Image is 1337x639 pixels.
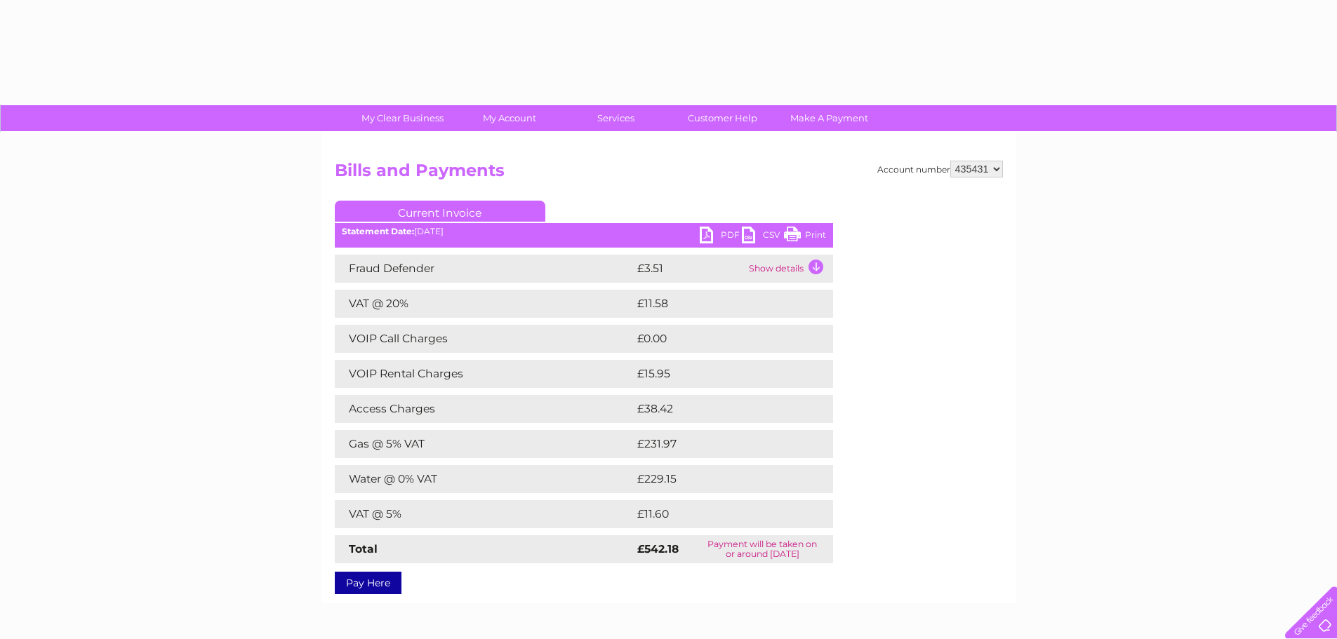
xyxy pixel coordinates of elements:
a: Services [558,105,674,131]
a: Customer Help [665,105,780,131]
a: My Account [451,105,567,131]
td: VAT @ 20% [335,290,634,318]
a: CSV [742,227,784,247]
td: £11.60 [634,500,802,528]
a: Make A Payment [771,105,887,131]
a: Pay Here [335,572,401,594]
a: PDF [700,227,742,247]
div: [DATE] [335,227,833,236]
td: £38.42 [634,395,805,423]
td: VOIP Call Charges [335,325,634,353]
td: £231.97 [634,430,807,458]
strong: £542.18 [637,542,679,556]
td: £11.58 [634,290,802,318]
a: Print [784,227,826,247]
td: VOIP Rental Charges [335,360,634,388]
td: Fraud Defender [335,255,634,283]
td: £15.95 [634,360,804,388]
div: Account number [877,161,1003,177]
h2: Bills and Payments [335,161,1003,187]
b: Statement Date: [342,226,414,236]
td: VAT @ 5% [335,500,634,528]
td: Show details [745,255,833,283]
strong: Total [349,542,378,556]
td: Water @ 0% VAT [335,465,634,493]
td: Access Charges [335,395,634,423]
td: Payment will be taken on or around [DATE] [692,535,833,563]
td: £0.00 [634,325,801,353]
a: My Clear Business [345,105,460,131]
td: £3.51 [634,255,745,283]
td: Gas @ 5% VAT [335,430,634,458]
td: £229.15 [634,465,807,493]
a: Current Invoice [335,201,545,222]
